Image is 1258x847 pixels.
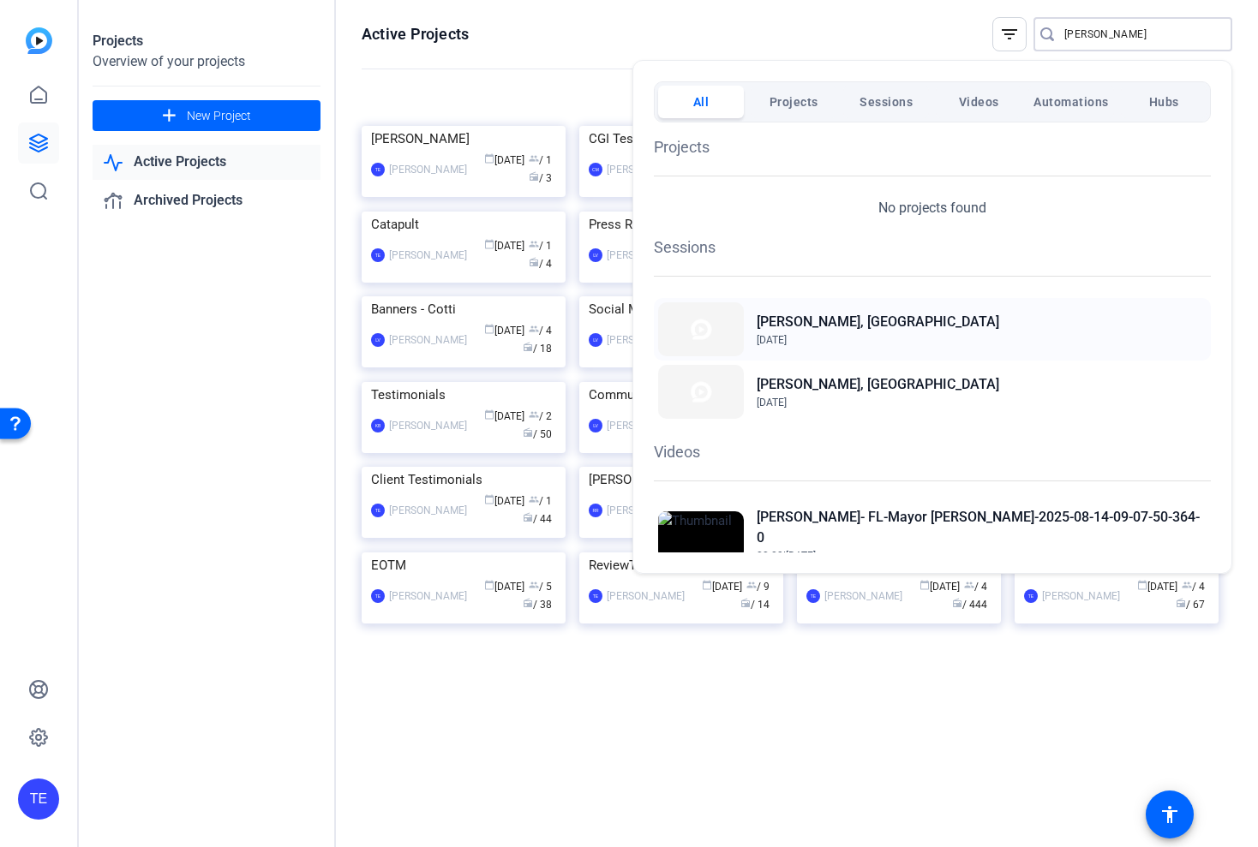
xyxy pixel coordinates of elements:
[654,135,1211,158] h1: Projects
[770,86,818,117] span: Projects
[757,334,787,346] span: [DATE]
[757,550,783,562] span: 00:09
[757,397,787,409] span: [DATE]
[1033,86,1109,117] span: Automations
[860,86,913,117] span: Sessions
[878,198,986,218] p: No projects found
[654,440,1211,463] h1: Videos
[658,302,744,356] img: Thumbnail
[1149,86,1179,117] span: Hubs
[757,312,999,332] h2: [PERSON_NAME], [GEOGRAPHIC_DATA]
[658,365,744,419] img: Thumbnail
[786,550,816,562] span: [DATE]
[757,374,999,395] h2: [PERSON_NAME], [GEOGRAPHIC_DATA]
[783,550,786,562] span: |
[757,507,1207,548] h2: [PERSON_NAME]- FL-Mayor [PERSON_NAME]-2025-08-14-09-07-50-364-0
[959,86,999,117] span: Videos
[693,86,710,117] span: All
[654,236,1211,259] h1: Sessions
[658,511,744,559] img: Thumbnail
